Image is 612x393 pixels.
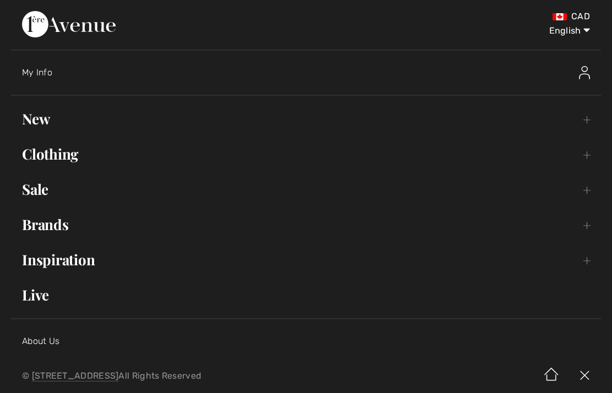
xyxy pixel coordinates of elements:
[22,55,601,90] a: My InfoMy Info
[22,372,360,380] p: © All Rights Reserved
[535,359,568,393] img: Home
[11,248,601,272] a: Inspiration
[22,11,116,37] img: 1ère Avenue
[22,358,68,368] a: Contact Us
[360,11,590,22] div: CAD
[11,142,601,166] a: Clothing
[22,67,52,78] span: My Info
[11,177,601,201] a: Sale
[22,336,59,346] a: About Us
[579,66,590,79] img: My Info
[11,212,601,237] a: Brands
[568,359,601,393] img: X
[11,107,601,131] a: New
[11,283,601,307] a: Live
